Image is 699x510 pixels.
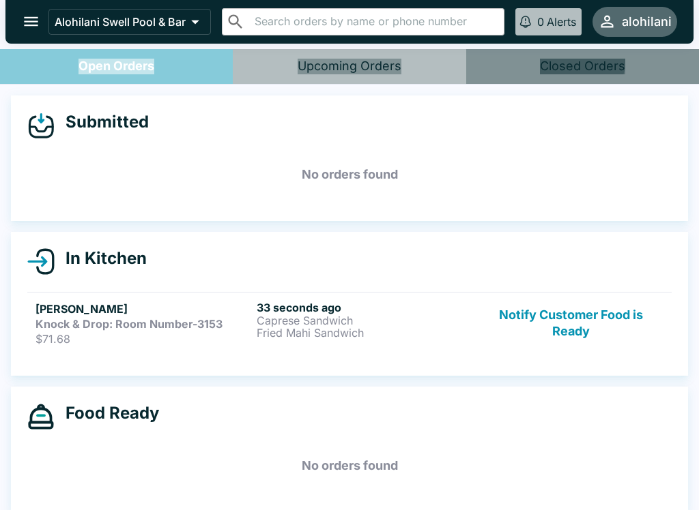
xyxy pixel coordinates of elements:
p: Caprese Sandwich [257,314,472,327]
h5: No orders found [27,150,672,199]
div: Closed Orders [540,59,625,74]
div: Open Orders [79,59,154,74]
div: alohilani [622,14,672,30]
h4: In Kitchen [55,248,147,269]
button: Notify Customer Food is Ready [479,301,664,346]
button: Alohilani Swell Pool & Bar [48,9,211,35]
p: Alohilani Swell Pool & Bar [55,15,186,29]
h6: 33 seconds ago [257,301,472,314]
a: [PERSON_NAME]Knock & Drop: Room Number-3153$71.6833 seconds agoCaprese SandwichFried Mahi Sandwic... [27,292,672,354]
div: Upcoming Orders [298,59,401,74]
h5: [PERSON_NAME] [35,301,251,317]
input: Search orders by name or phone number [251,12,498,31]
p: 0 [537,15,544,29]
p: Fried Mahi Sandwich [257,327,472,339]
p: $71.68 [35,332,251,346]
button: open drawer [14,4,48,39]
h5: No orders found [27,441,672,490]
h4: Submitted [55,112,149,132]
button: alohilani [593,7,677,36]
p: Alerts [547,15,576,29]
strong: Knock & Drop: Room Number-3153 [35,317,223,331]
h4: Food Ready [55,403,159,423]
